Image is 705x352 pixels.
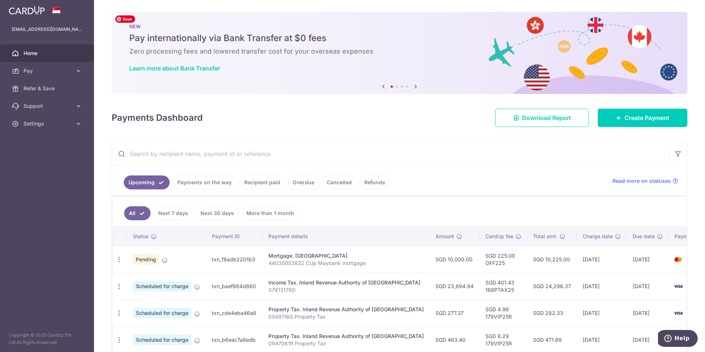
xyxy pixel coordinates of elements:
span: Settings [23,120,72,127]
a: All [124,206,151,220]
a: Refunds [359,175,390,189]
td: SGD 23,894.94 [430,273,480,300]
span: Refer & Save [23,85,72,92]
span: Support [23,102,72,110]
span: Pay [23,67,72,75]
td: txn_f8adb2201b3 [206,246,263,273]
th: Payment details [263,227,430,246]
img: CardUp [9,6,45,15]
span: Status [133,233,149,240]
span: Due date [633,233,655,240]
span: Home [23,50,72,57]
td: [DATE] [627,273,669,300]
p: 0949116G Property Tax [268,313,424,320]
span: Scheduled for charge [133,335,191,345]
p: 44030053832 CUp Maybank mortgage [268,260,424,267]
input: Search by recipient name, payment id or reference [112,142,669,166]
td: SGD 225.00 OFF225 [480,246,527,273]
a: Overdue [288,175,319,189]
span: Amount [435,233,454,240]
span: Create Payment [625,113,669,122]
td: [DATE] [577,300,627,326]
div: Property Tax. Inland Revenue Authority of [GEOGRAPHIC_DATA] [268,306,424,313]
a: Payments on the way [173,175,236,189]
span: Read more on statuses [612,177,671,185]
div: Income Tax. Inland Revenue Authority of [GEOGRAPHIC_DATA] [268,279,424,286]
a: Upcoming [124,175,170,189]
td: [DATE] [627,300,669,326]
a: Next 7 days [153,206,193,220]
h4: Payments Dashboard [112,111,203,124]
h6: Zero processing fees and lowered transfer cost for your overseas expenses [129,47,670,56]
span: CardUp fee [485,233,513,240]
span: Total amt. [533,233,557,240]
a: Learn more about Bank Transfer [129,65,220,72]
th: Payment ID [206,227,263,246]
h5: Pay internationally via Bank Transfer at $0 fees [129,32,670,44]
td: SGD 10,000.00 [430,246,480,273]
div: Mortgage. [GEOGRAPHIC_DATA] [268,252,424,260]
a: More than 1 month [242,206,299,220]
span: Charge date [583,233,613,240]
a: Create Payment [598,109,687,127]
td: SGD 401.43 168PTAX25 [480,273,527,300]
td: [DATE] [577,246,627,273]
a: Read more on statuses [612,177,678,185]
td: SGD 24,296.37 [527,273,577,300]
a: Cancelled [322,175,357,189]
iframe: Opens a widget where you can find more information [658,330,698,348]
img: Bank Card [671,255,686,264]
img: Bank transfer banner [112,12,687,94]
span: Download Report [522,113,571,122]
a: Download Report [495,109,589,127]
img: Bank Card [671,282,686,291]
p: NEW [129,23,670,29]
p: 0947061R Property Tax [268,340,424,347]
td: SGD 4.96 179VIP25R [480,300,527,326]
a: Next 30 days [196,206,239,220]
td: SGD 10,225.00 [527,246,577,273]
td: txn_cde4eba46a6 [206,300,263,326]
span: Scheduled for charge [133,281,191,291]
td: [DATE] [627,246,669,273]
td: txn_baef864d860 [206,273,263,300]
p: [EMAIL_ADDRESS][DOMAIN_NAME] [12,26,82,33]
td: [DATE] [577,273,627,300]
span: Pending [133,254,159,265]
p: S7813176D [268,286,424,294]
img: Bank Card [671,309,686,317]
td: SGD 282.33 [527,300,577,326]
td: SGD 277.37 [430,300,480,326]
span: Scheduled for charge [133,308,191,318]
span: Save [115,15,135,23]
div: Property Tax. Inland Revenue Authority of [GEOGRAPHIC_DATA] [268,333,424,340]
a: Recipient paid [239,175,285,189]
